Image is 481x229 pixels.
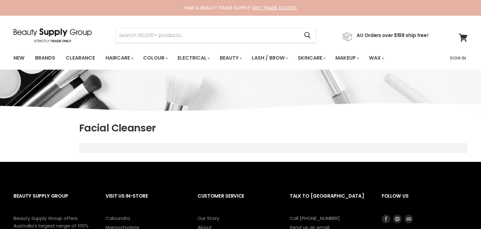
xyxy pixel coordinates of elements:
h2: Beauty Supply Group [13,188,93,214]
iframe: Gorgias live chat messenger [450,200,475,223]
a: Sign In [446,51,470,65]
h2: Visit Us In-Store [106,188,185,214]
h1: Facial Cleanser [79,121,468,135]
a: Our Story [198,215,219,221]
ul: Main menu [9,49,418,67]
a: Skincare [293,51,329,65]
h2: Customer Service [198,188,277,214]
a: Electrical [173,51,214,65]
a: Wax [364,51,388,65]
form: Product [116,28,316,43]
a: Makeup [331,51,363,65]
input: Search [116,28,299,43]
div: HAIR & BEAUTY TRADE SUPPLY | [6,5,475,11]
a: Lash / Brow [247,51,292,65]
a: Haircare [101,51,137,65]
nav: Main [6,49,475,67]
a: Colour [138,51,172,65]
a: New [9,51,29,65]
a: GET TRADE ACCESS [253,4,297,11]
button: Search [299,28,316,43]
a: Brands [30,51,60,65]
a: Call [PHONE_NUMBER] [290,215,340,221]
a: Clearance [61,51,100,65]
h2: Talk to [GEOGRAPHIC_DATA] [290,188,369,214]
a: Beauty [215,51,246,65]
h2: Follow us [382,188,468,214]
a: Caloundra [106,215,130,221]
